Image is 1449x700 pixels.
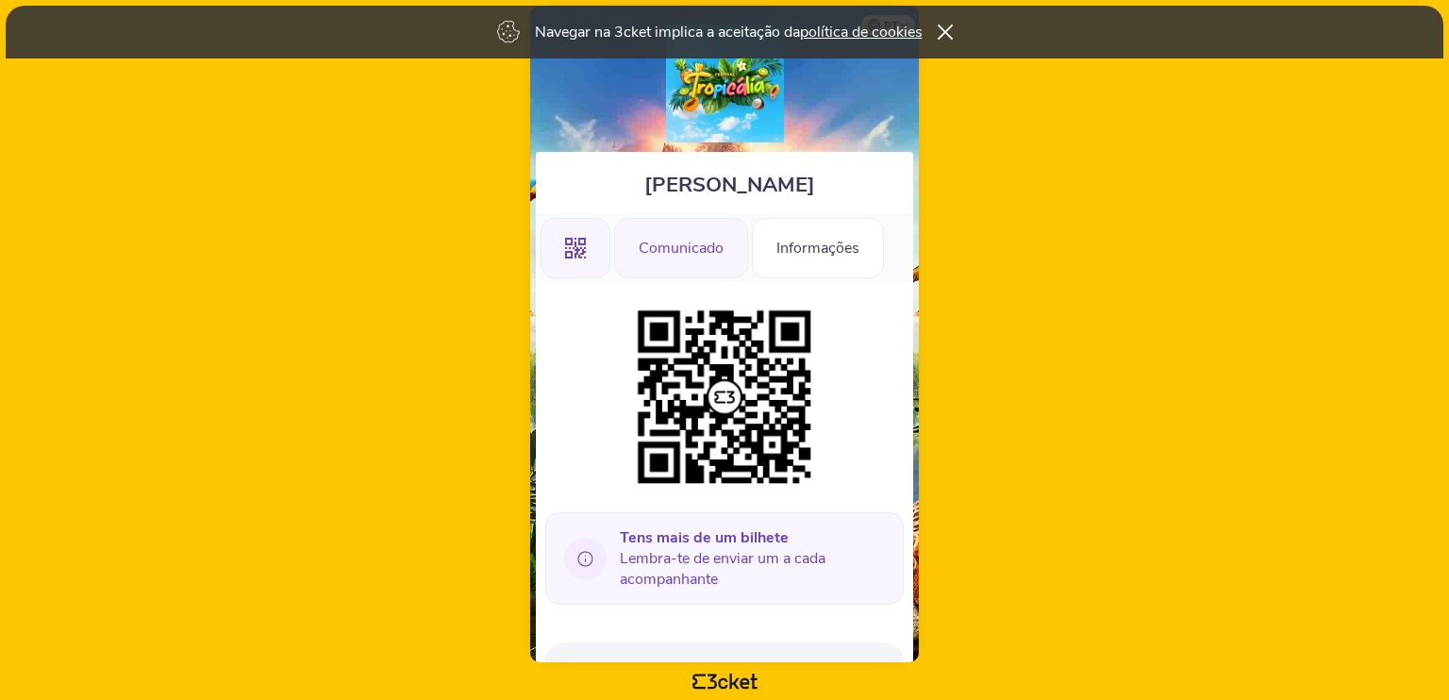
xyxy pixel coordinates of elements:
a: política de cookies [800,22,923,42]
div: Informações [752,218,884,278]
img: 285c64be3bc3409fb15852fafb130d82.png [628,301,821,493]
a: Comunicado [614,236,748,257]
div: Comunicado [614,218,748,278]
p: Navegar na 3cket implica a aceitação da [535,22,923,42]
span: [PERSON_NAME] [644,171,815,199]
b: Tens mais de um bilhete [620,527,789,548]
a: Informações [752,236,884,257]
img: Festival Tropicália - 13 Setembro [666,25,784,142]
span: Lembra-te de enviar um a cada acompanhante [620,527,889,590]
